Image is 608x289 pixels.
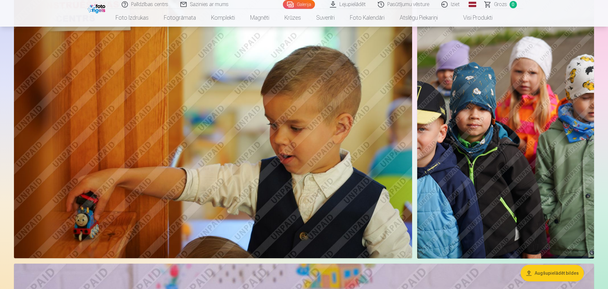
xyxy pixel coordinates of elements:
a: Atslēgu piekariņi [392,9,445,27]
a: Foto kalendāri [342,9,392,27]
a: Fotogrāmata [156,9,204,27]
a: Krūzes [277,9,309,27]
a: Foto izdrukas [108,9,156,27]
a: Komplekti [204,9,243,27]
a: Magnēti [243,9,277,27]
span: Grozs [494,1,507,8]
a: Visi produkti [445,9,500,27]
button: Augšupielādēt bildes [521,265,584,281]
img: /fa1 [88,3,107,13]
span: 0 [510,1,517,8]
a: Suvenīri [309,9,342,27]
